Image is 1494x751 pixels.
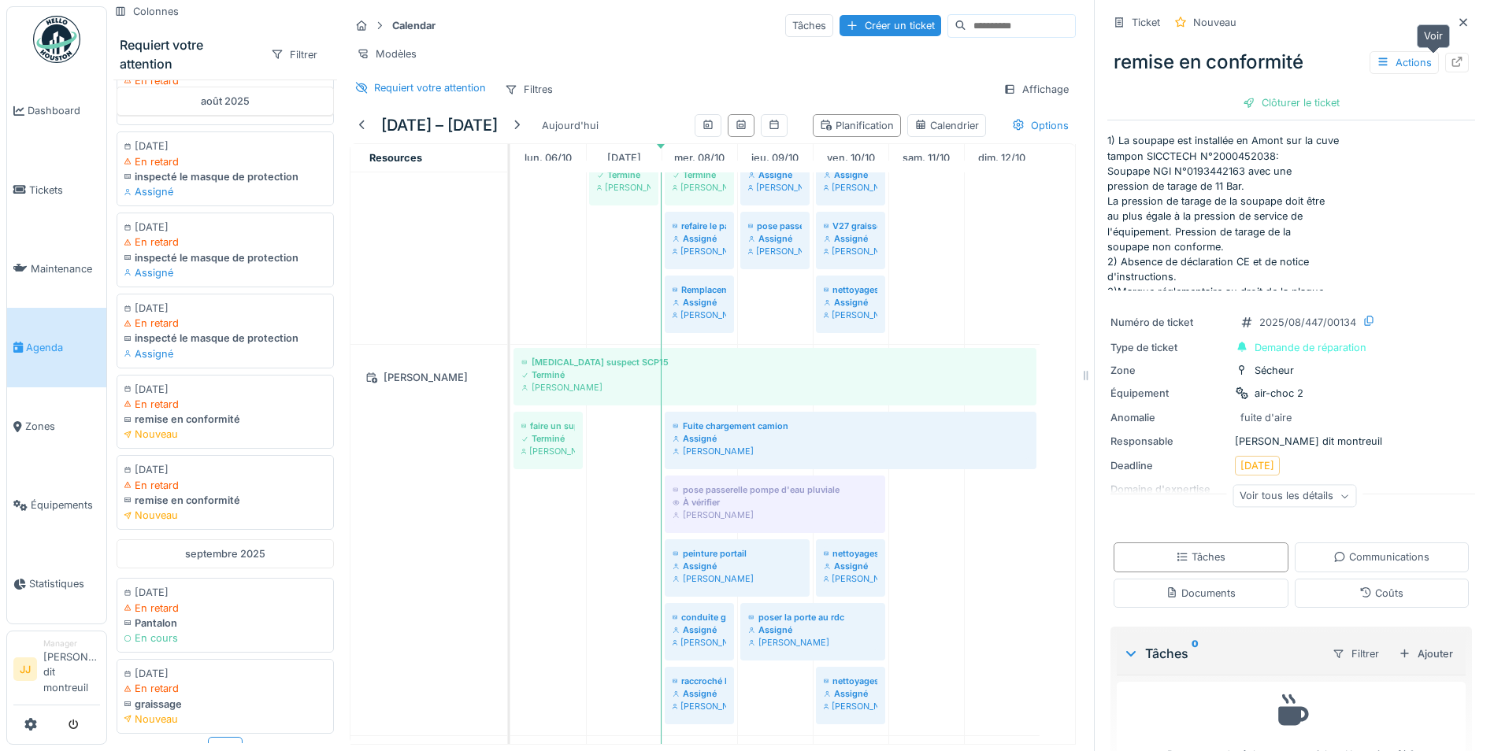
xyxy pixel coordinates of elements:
div: [PERSON_NAME] [824,700,877,712]
span: Agenda [26,340,100,355]
div: Terminé [521,368,1029,381]
div: [PERSON_NAME] dit montreuil [1110,434,1472,449]
div: Assigné [673,687,726,700]
div: [PERSON_NAME] [673,245,726,257]
div: Responsable [1110,434,1229,449]
div: [PERSON_NAME] [748,245,802,257]
p: 1) La soupape est installée en Amont sur la cuve tampon SICCTECH N°2000452038: Soupape NGI N°0193... [1107,133,1475,290]
div: Assigné [673,232,726,245]
div: Voir tous les détails [1233,485,1356,508]
div: pose passerelle pompe d'eau pluviale [748,220,802,232]
div: [PERSON_NAME] [673,309,726,321]
div: Nouveau [1193,15,1236,30]
div: Planification [820,118,894,133]
strong: Calendar [386,18,442,33]
div: [DATE] [124,382,327,397]
div: [PERSON_NAME] [673,181,726,194]
div: Équipement [1110,386,1229,401]
div: peinture portail [673,547,802,560]
div: Assigné [824,560,877,572]
h5: [DATE] – [DATE] [381,116,498,135]
div: En retard [124,154,327,169]
div: Assigné [748,168,802,181]
div: nettoyages [824,283,877,296]
div: Deadline [1110,458,1229,473]
a: 11 octobre 2025 [899,147,954,168]
div: Anomalie [1110,410,1229,425]
a: Dashboard [7,72,106,150]
div: Fuite chargement camion [673,420,1029,432]
div: [DATE] [124,220,327,235]
div: En retard [124,681,327,696]
div: Requiert votre attention [120,35,258,73]
div: Créer un ticket [840,15,941,36]
div: [DATE] [124,462,327,477]
div: Communications [1333,549,1429,564]
div: inspecté le masque de protection [124,169,327,184]
div: air-choc 2 [1255,386,1303,401]
div: Tâches [1123,644,1319,663]
div: Filtres [498,78,560,101]
div: Assigné [673,432,1029,445]
div: inspecté le masque de protection [124,331,327,346]
div: En retard [124,397,327,412]
a: 6 octobre 2025 [521,147,576,168]
div: Assigné [124,184,327,199]
div: En retard [124,73,327,88]
div: conduite gaz [673,611,726,623]
div: refaire le passage de câble de la v4 [673,220,726,232]
div: [PERSON_NAME] [521,381,1029,394]
div: inspecté le masque de protection [124,250,327,265]
div: [PERSON_NAME] [673,572,802,585]
a: 12 octobre 2025 [974,147,1029,168]
a: Statistiques [7,545,106,623]
div: Nouveau [124,427,327,442]
div: août 2025 [117,87,334,116]
div: Assigné [824,232,877,245]
div: Clôturer le ticket [1236,92,1346,113]
div: Terminé [521,432,575,445]
div: Numéro de ticket [1110,315,1229,330]
div: [PERSON_NAME] [824,309,877,321]
li: JJ [13,657,37,681]
div: Modèles [350,43,424,65]
div: Calendrier [914,118,979,133]
div: Ticket [1132,15,1160,30]
span: Dashboard [28,103,100,118]
div: Terminé [597,168,651,181]
div: [MEDICAL_DATA] suspect SCP15 [521,356,1029,368]
div: [PERSON_NAME] [748,181,802,194]
div: Tâches [785,14,833,37]
a: Maintenance [7,229,106,308]
a: 7 octobre 2025 [603,147,645,168]
div: [DATE] [124,666,327,681]
div: [PERSON_NAME] [748,636,877,649]
span: Équipements [31,498,100,512]
div: [PERSON_NAME] [673,509,877,521]
div: Remplacement ou suppression d’un câble [673,283,726,296]
div: Options [1005,114,1076,137]
div: Assigné [824,687,877,700]
div: Nouveau [124,712,327,727]
div: Type de ticket [1110,340,1229,355]
div: fuite d'aire [1240,410,1292,425]
a: 10 octobre 2025 [823,147,879,168]
div: remise en conformité [1107,42,1475,83]
div: Zone [1110,363,1229,378]
div: En retard [124,316,327,331]
div: Demande de réparation [1255,340,1366,355]
div: Assigné [124,346,327,361]
div: Assigné [748,232,802,245]
sup: 0 [1192,644,1199,663]
div: Coûts [1359,586,1403,601]
div: raccroché les fils correctement dans le passage de câble au niveaux du t8 [673,675,726,687]
div: Nouveau [124,508,327,523]
div: [DATE] [124,585,327,600]
div: [PERSON_NAME] [824,181,877,194]
div: remise en conformité [124,412,327,427]
div: [DATE] [124,139,327,154]
div: Assigné [673,623,726,636]
div: Affichage [996,78,1076,101]
div: Requiert votre attention [374,80,486,95]
span: Tickets [29,183,100,198]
